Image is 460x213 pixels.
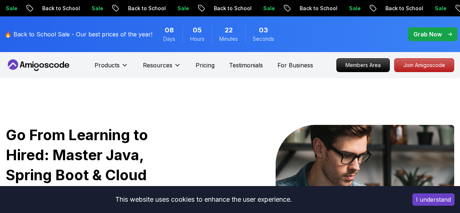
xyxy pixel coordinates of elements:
p: Sale [86,5,109,12]
p: 🔥 Back to School Sale - Our best prices of the year! [4,30,152,39]
p: Sale [257,5,281,12]
button: Accept cookies [412,193,455,206]
button: Resources [143,61,181,75]
p: Products [95,61,120,70]
p: Back to School [380,5,429,12]
p: Resources [143,61,172,70]
span: 5 Hours [193,25,202,35]
span: Minutes [219,35,238,43]
a: Join Amigoscode [394,58,454,72]
p: Back to School [122,5,172,12]
span: Seconds [253,35,274,43]
p: Back to School [208,5,257,12]
button: Products [95,61,128,75]
div: This website uses cookies to enhance the user experience. [5,192,401,208]
span: 3 Seconds [259,25,268,35]
p: Sale [429,5,452,12]
a: Members Area [336,58,390,72]
p: Join Amigoscode [395,59,454,72]
a: Pricing [196,61,215,70]
p: Back to School [294,5,343,12]
a: For Business [277,61,313,70]
p: Grab Now [413,30,442,39]
span: 22 Minutes [225,25,233,35]
p: Sale [172,5,195,12]
a: Testimonials [229,61,263,70]
span: 8 Days [165,25,174,35]
p: Back to School [36,5,86,12]
p: Sale [343,5,367,12]
span: Days [163,35,175,43]
span: Hours [190,35,204,43]
p: Members Area [337,59,389,72]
